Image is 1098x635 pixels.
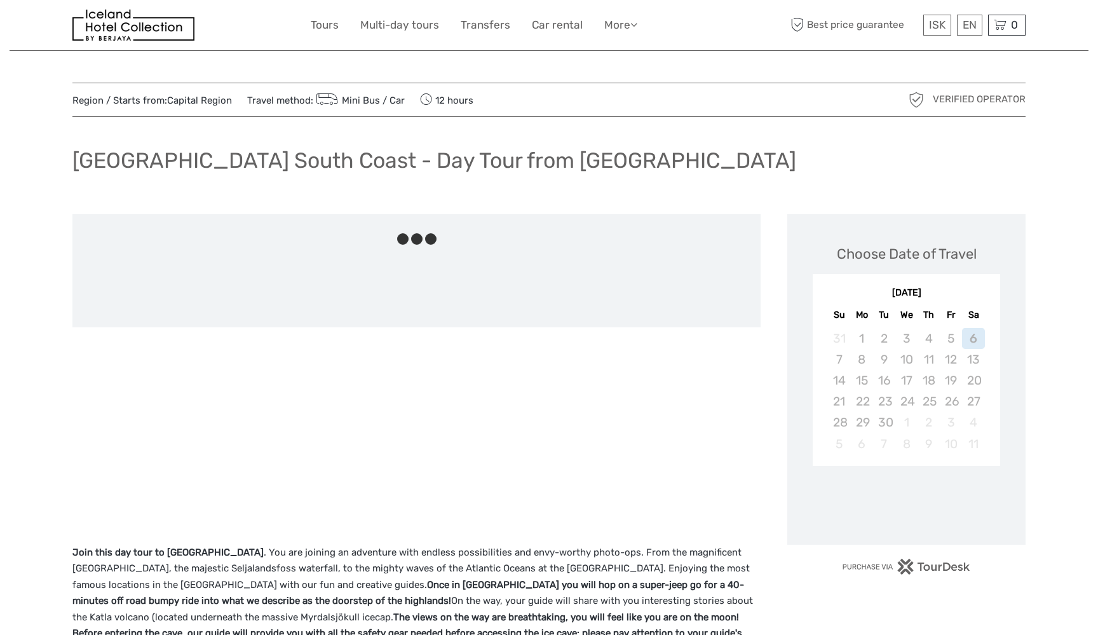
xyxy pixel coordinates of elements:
[828,306,850,324] div: Su
[817,328,996,454] div: month 2025-09
[851,328,873,349] div: Not available Monday, September 1st, 2025
[962,349,984,370] div: Not available Saturday, September 13th, 2025
[873,412,895,433] div: Not available Tuesday, September 30th, 2025
[906,90,926,110] img: verified_operator_grey_128.png
[427,579,688,591] strong: Once in [GEOGRAPHIC_DATA] you will hop on a super-jeep
[962,370,984,391] div: Not available Saturday, September 20th, 2025
[851,434,873,454] div: Not available Monday, October 6th, 2025
[532,16,583,34] a: Car rental
[918,349,940,370] div: Not available Thursday, September 11th, 2025
[918,306,940,324] div: Th
[895,328,918,349] div: Not available Wednesday, September 3rd, 2025
[873,328,895,349] div: Not available Tuesday, September 2nd, 2025
[851,370,873,391] div: Not available Monday, September 15th, 2025
[420,91,473,109] span: 12 hours
[940,328,962,349] div: Not available Friday, September 5th, 2025
[940,434,962,454] div: Not available Friday, October 10th, 2025
[851,412,873,433] div: Not available Monday, September 29th, 2025
[313,95,405,106] a: Mini Bus / Car
[940,306,962,324] div: Fr
[828,412,850,433] div: Not available Sunday, September 28th, 2025
[1009,18,1020,31] span: 0
[940,349,962,370] div: Not available Friday, September 12th, 2025
[895,391,918,412] div: Not available Wednesday, September 24th, 2025
[940,370,962,391] div: Not available Friday, September 19th, 2025
[929,18,945,31] span: ISK
[895,349,918,370] div: Not available Wednesday, September 10th, 2025
[851,306,873,324] div: Mo
[962,434,984,454] div: Not available Saturday, October 11th, 2025
[873,306,895,324] div: Tu
[895,434,918,454] div: Not available Wednesday, October 8th, 2025
[940,391,962,412] div: Not available Friday, September 26th, 2025
[962,328,984,349] div: Not available Saturday, September 6th, 2025
[918,370,940,391] div: Not available Thursday, September 18th, 2025
[787,15,920,36] span: Best price guarantee
[828,434,850,454] div: Not available Sunday, October 5th, 2025
[957,15,982,36] div: EN
[837,244,977,264] div: Choose Date of Travel
[918,328,940,349] div: Not available Thursday, September 4th, 2025
[895,370,918,391] div: Not available Wednesday, September 17th, 2025
[72,547,264,558] strong: Join this day tour to [GEOGRAPHIC_DATA]
[962,306,984,324] div: Sa
[873,349,895,370] div: Not available Tuesday, September 9th, 2025
[828,328,850,349] div: Not available Sunday, August 31st, 2025
[72,10,194,41] img: 481-8f989b07-3259-4bb0-90ed-3da368179bdc_logo_small.jpg
[828,391,850,412] div: Not available Sunday, September 21st, 2025
[851,349,873,370] div: Not available Monday, September 8th, 2025
[962,412,984,433] div: Not available Saturday, October 4th, 2025
[604,16,637,34] a: More
[895,412,918,433] div: Not available Wednesday, October 1st, 2025
[902,499,911,507] div: Loading...
[72,94,232,107] span: Region / Starts from:
[360,16,439,34] a: Multi-day tours
[918,391,940,412] div: Not available Thursday, September 25th, 2025
[933,93,1026,106] span: Verified Operator
[311,16,339,34] a: Tours
[828,370,850,391] div: Not available Sunday, September 14th, 2025
[918,434,940,454] div: Not available Thursday, October 9th, 2025
[72,147,796,174] h1: [GEOGRAPHIC_DATA] South Coast - Day Tour from [GEOGRAPHIC_DATA]
[895,306,918,324] div: We
[842,559,971,575] img: PurchaseViaTourDesk.png
[918,412,940,433] div: Not available Thursday, October 2nd, 2025
[247,91,405,109] span: Travel method:
[461,16,510,34] a: Transfers
[962,391,984,412] div: Not available Saturday, September 27th, 2025
[873,391,895,412] div: Not available Tuesday, September 23rd, 2025
[873,434,895,454] div: Not available Tuesday, October 7th, 2025
[813,287,1000,300] div: [DATE]
[167,95,232,106] a: Capital Region
[851,391,873,412] div: Not available Monday, September 22nd, 2025
[940,412,962,433] div: Not available Friday, October 3rd, 2025
[828,349,850,370] div: Not available Sunday, September 7th, 2025
[873,370,895,391] div: Not available Tuesday, September 16th, 2025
